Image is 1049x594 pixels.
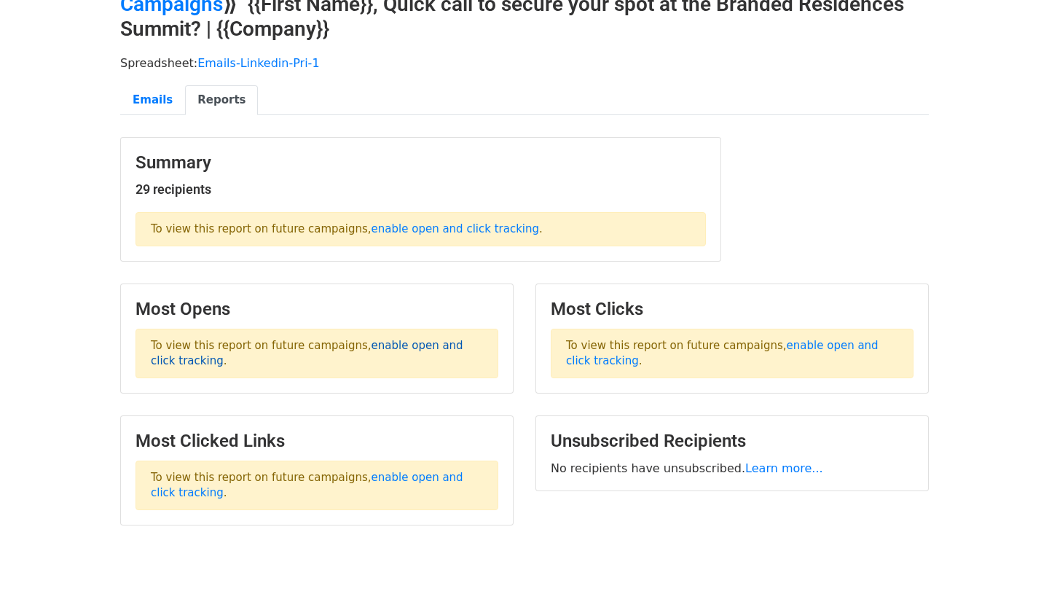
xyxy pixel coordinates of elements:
a: enable open and click tracking [372,222,539,235]
h3: Most Clicks [551,299,914,320]
a: Learn more... [745,461,823,475]
p: Spreadsheet: [120,55,929,71]
a: Emails-Linkedin-Pri-1 [197,56,319,70]
h3: Unsubscribed Recipients [551,431,914,452]
a: enable open and click tracking [151,339,463,367]
iframe: Chat Widget [976,524,1049,594]
p: To view this report on future campaigns, . [135,329,498,378]
a: enable open and click tracking [151,471,463,499]
h3: Most Clicked Links [135,431,498,452]
p: To view this report on future campaigns, . [551,329,914,378]
p: To view this report on future campaigns, . [135,461,498,510]
a: Emails [120,85,185,115]
a: Reports [185,85,258,115]
h3: Summary [135,152,706,173]
p: No recipients have unsubscribed. [551,461,914,476]
h5: 29 recipients [135,181,706,198]
h3: Most Opens [135,299,498,320]
a: enable open and click tracking [566,339,879,367]
p: To view this report on future campaigns, . [135,212,706,246]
